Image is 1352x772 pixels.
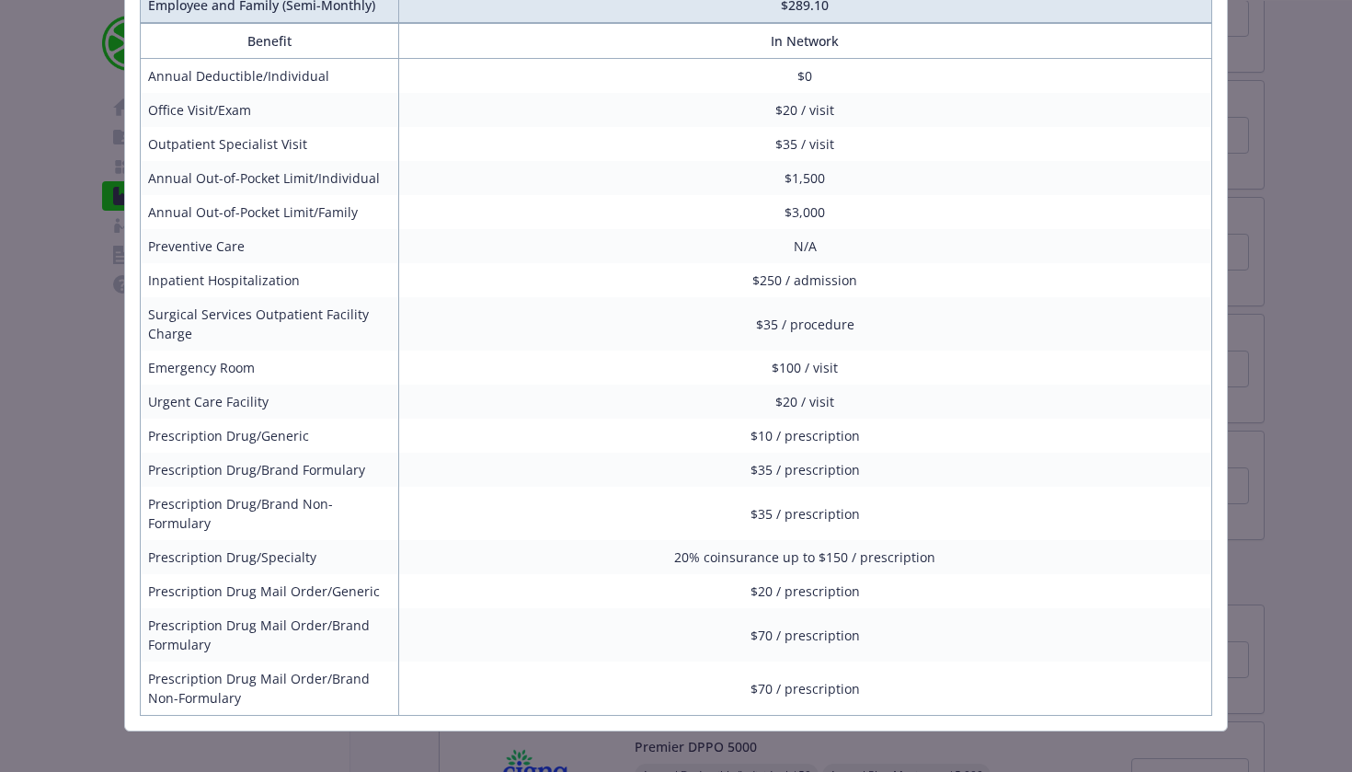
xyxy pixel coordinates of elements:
td: Surgical Services Outpatient Facility Charge [141,297,399,351]
td: Prescription Drug/Brand Non-Formulary [141,487,399,540]
td: $35 / visit [398,127,1211,161]
td: $250 / admission [398,263,1211,297]
td: $3,000 [398,195,1211,229]
td: $10 / prescription [398,419,1211,453]
td: Emergency Room [141,351,399,385]
td: Preventive Care [141,229,399,263]
td: Prescription Drug Mail Order/Brand Formulary [141,608,399,662]
td: Prescription Drug Mail Order/Generic [141,574,399,608]
td: Urgent Care Facility [141,385,399,419]
td: $70 / prescription [398,608,1211,662]
td: $35 / prescription [398,487,1211,540]
td: $100 / visit [398,351,1211,385]
td: Annual Out-of-Pocket Limit/Family [141,195,399,229]
td: Inpatient Hospitalization [141,263,399,297]
th: In Network [398,24,1211,59]
td: Prescription Drug/Generic [141,419,399,453]
td: Annual Out-of-Pocket Limit/Individual [141,161,399,195]
td: $20 / visit [398,385,1211,419]
td: $70 / prescription [398,662,1211,716]
td: Prescription Drug/Specialty [141,540,399,574]
td: $20 / prescription [398,574,1211,608]
td: Prescription Drug Mail Order/Brand Non-Formulary [141,662,399,716]
td: Annual Deductible/Individual [141,59,399,94]
td: N/A [398,229,1211,263]
td: $35 / prescription [398,453,1211,487]
td: $1,500 [398,161,1211,195]
td: $0 [398,59,1211,94]
td: $20 / visit [398,93,1211,127]
td: Prescription Drug/Brand Formulary [141,453,399,487]
td: Outpatient Specialist Visit [141,127,399,161]
th: Benefit [141,24,399,59]
td: $35 / procedure [398,297,1211,351]
td: 20% coinsurance up to $150 / prescription [398,540,1211,574]
td: Office Visit/Exam [141,93,399,127]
